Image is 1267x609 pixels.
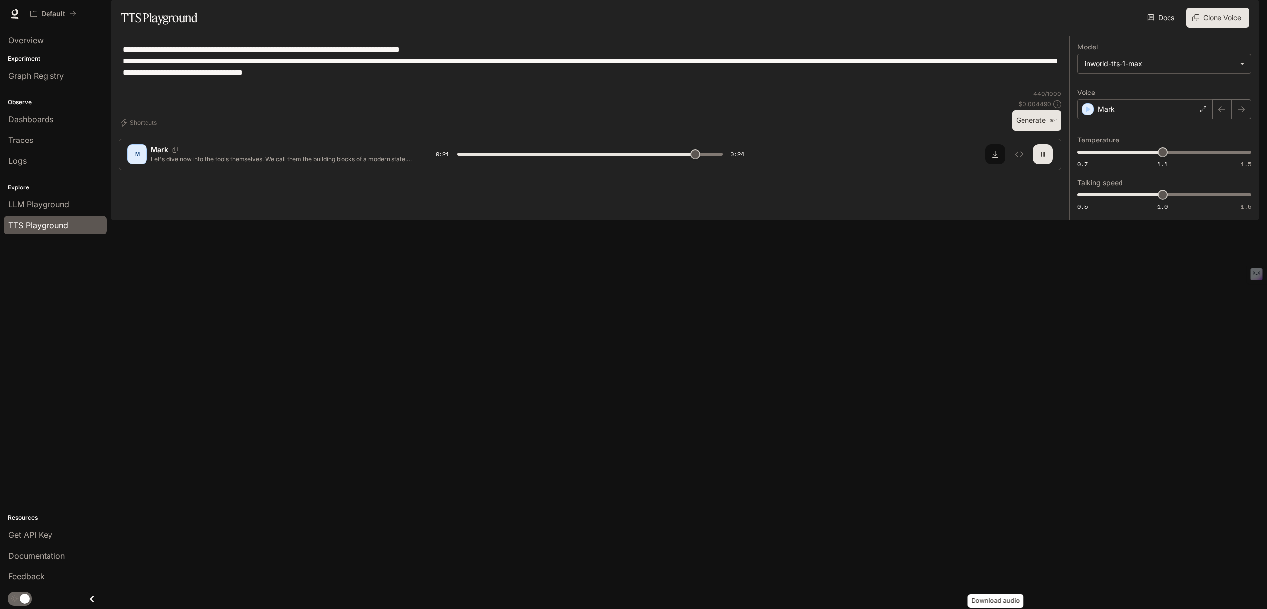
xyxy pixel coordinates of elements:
[436,149,449,159] span: 0:21
[1186,8,1249,28] button: Clone Voice
[1077,160,1088,168] span: 0.7
[1098,104,1115,114] p: Mark
[1157,202,1168,211] span: 1.0
[968,594,1024,608] div: Download audio
[1019,100,1051,108] p: $ 0.004490
[1077,137,1119,143] p: Temperature
[26,4,81,24] button: All workspaces
[1012,110,1061,131] button: Generate⌘⏎
[731,149,744,159] span: 0:24
[1145,8,1178,28] a: Docs
[1033,90,1061,98] p: 449 / 1000
[168,147,182,153] button: Copy Voice ID
[129,146,145,162] div: M
[1077,179,1123,186] p: Talking speed
[1077,89,1095,96] p: Voice
[1009,144,1029,164] button: Inspect
[1085,59,1235,69] div: inworld-tts-1-max
[1241,202,1251,211] span: 1.5
[121,8,197,28] h1: TTS Playground
[1157,160,1168,168] span: 1.1
[41,10,65,18] p: Default
[1241,160,1251,168] span: 1.5
[1077,44,1098,50] p: Model
[151,155,412,163] p: Let's dive now into the tools themselves. We call them the building blocks of a modern state. You...
[119,115,161,131] button: Shortcuts
[1077,202,1088,211] span: 0.5
[985,144,1005,164] button: Download audio
[1078,54,1251,73] div: inworld-tts-1-max
[151,145,168,155] p: Mark
[1050,118,1057,124] p: ⌘⏎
